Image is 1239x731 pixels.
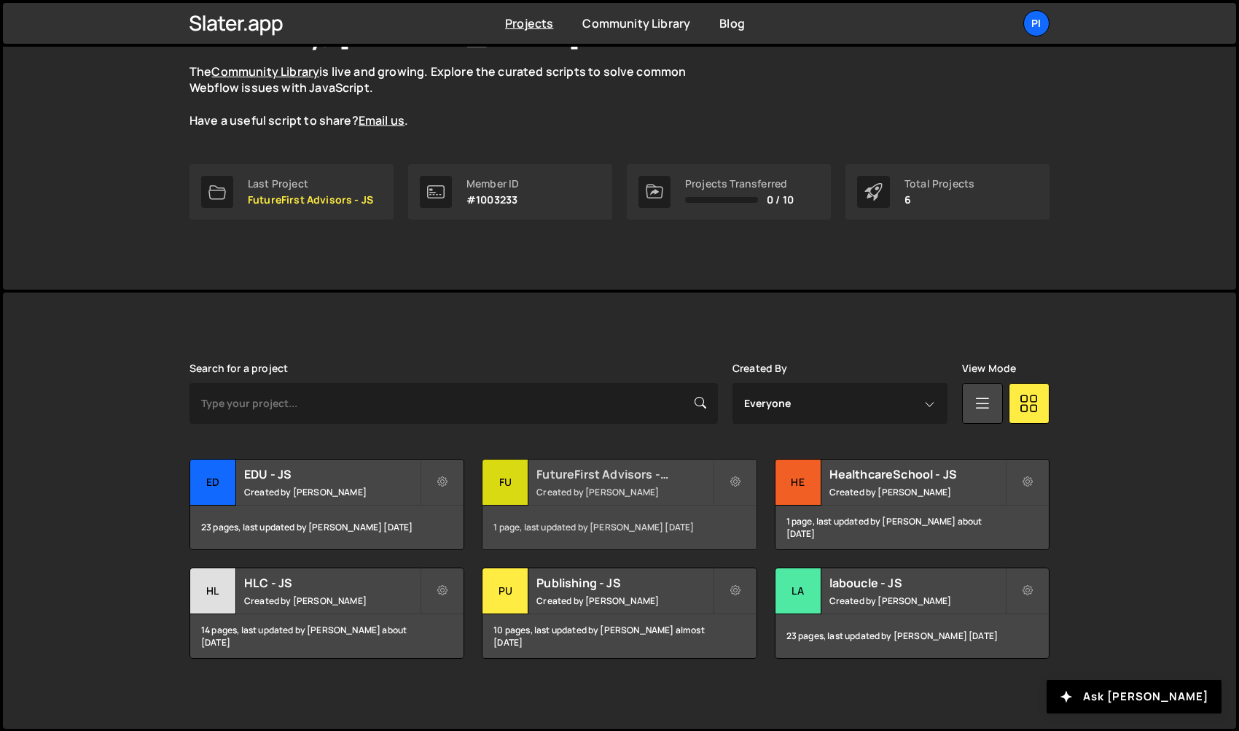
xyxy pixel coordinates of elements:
[189,363,288,374] label: Search for a project
[904,178,974,190] div: Total Projects
[359,112,404,128] a: Email us
[482,460,528,506] div: Fu
[536,595,712,607] small: Created by [PERSON_NAME]
[189,568,464,659] a: HL HLC - JS Created by [PERSON_NAME] 14 pages, last updated by [PERSON_NAME] about [DATE]
[466,194,519,206] p: #1003233
[536,466,712,482] h2: FutureFirst Advisors - JS
[775,568,821,614] div: la
[211,63,319,80] a: Community Library
[1023,10,1050,36] a: Pi
[829,595,1005,607] small: Created by [PERSON_NAME]
[775,614,1049,658] div: 23 pages, last updated by [PERSON_NAME] [DATE]
[536,575,712,591] h2: Publishing - JS
[482,614,756,658] div: 10 pages, last updated by [PERSON_NAME] almost [DATE]
[189,164,394,220] a: Last Project FutureFirst Advisors - JS
[189,63,714,129] p: The is live and growing. Explore the curated scripts to solve common Webflow issues with JavaScri...
[248,194,373,206] p: FutureFirst Advisors - JS
[244,466,420,482] h2: EDU - JS
[582,15,690,31] a: Community Library
[482,568,528,614] div: Pu
[732,363,788,374] label: Created By
[962,363,1016,374] label: View Mode
[244,595,420,607] small: Created by [PERSON_NAME]
[829,486,1005,498] small: Created by [PERSON_NAME]
[775,459,1050,550] a: He HealthcareSchool - JS Created by [PERSON_NAME] 1 page, last updated by [PERSON_NAME] about [DATE]
[190,568,236,614] div: HL
[244,575,420,591] h2: HLC - JS
[775,506,1049,549] div: 1 page, last updated by [PERSON_NAME] about [DATE]
[904,194,974,206] p: 6
[505,15,553,31] a: Projects
[775,460,821,506] div: He
[482,568,757,659] a: Pu Publishing - JS Created by [PERSON_NAME] 10 pages, last updated by [PERSON_NAME] almost [DATE]
[1047,680,1222,713] button: Ask [PERSON_NAME]
[482,459,757,550] a: Fu FutureFirst Advisors - JS Created by [PERSON_NAME] 1 page, last updated by [PERSON_NAME] [DATE]
[190,460,236,506] div: ED
[190,506,464,549] div: 23 pages, last updated by [PERSON_NAME] [DATE]
[466,178,519,190] div: Member ID
[685,178,794,190] div: Projects Transferred
[536,486,712,498] small: Created by [PERSON_NAME]
[829,466,1005,482] h2: HealthcareSchool - JS
[767,194,794,206] span: 0 / 10
[482,506,756,549] div: 1 page, last updated by [PERSON_NAME] [DATE]
[775,568,1050,659] a: la laboucle - JS Created by [PERSON_NAME] 23 pages, last updated by [PERSON_NAME] [DATE]
[190,614,464,658] div: 14 pages, last updated by [PERSON_NAME] about [DATE]
[829,575,1005,591] h2: laboucle - JS
[189,459,464,550] a: ED EDU - JS Created by [PERSON_NAME] 23 pages, last updated by [PERSON_NAME] [DATE]
[248,178,373,190] div: Last Project
[189,383,718,424] input: Type your project...
[719,15,745,31] a: Blog
[244,486,420,498] small: Created by [PERSON_NAME]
